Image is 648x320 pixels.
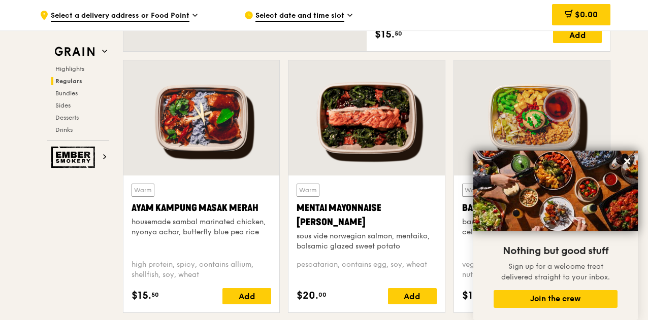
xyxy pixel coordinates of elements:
span: 00 [318,291,327,299]
span: Sides [55,102,71,109]
div: housemade sambal marinated chicken, nyonya achar, butterfly blue pea rice [132,217,271,237]
span: $14. [462,288,482,303]
div: Mentai Mayonnaise [PERSON_NAME] [297,201,436,229]
div: sous vide norwegian salmon, mentaiko, balsamic glazed sweet potato [297,231,436,252]
div: basil scented multigrain rice, braised celery mushroom cabbage, hanjuku egg [462,217,602,237]
div: Basil Thunder Tea Rice [462,201,602,215]
span: $20. [297,288,318,303]
span: $0.00 [575,10,598,19]
span: $15. [375,27,395,42]
img: DSC07876-Edit02-Large.jpeg [473,151,638,231]
span: Bundles [55,90,78,97]
span: Sign up for a welcome treat delivered straight to your inbox. [501,262,610,281]
span: Drinks [55,126,73,133]
div: Add [222,288,271,304]
div: Add [553,27,602,43]
div: pescatarian, contains egg, soy, wheat [297,260,436,280]
span: Regulars [55,78,82,85]
span: 50 [395,29,402,38]
button: Join the crew [494,290,618,308]
span: Select a delivery address or Food Point [51,11,189,22]
div: vegetarian, contains allium, barley, egg, nuts, soy, wheat [462,260,602,280]
img: Ember Smokery web logo [51,147,98,168]
div: Ayam Kampung Masak Merah [132,201,271,215]
div: Warm [462,184,485,197]
span: Desserts [55,114,79,121]
span: 50 [151,291,159,299]
div: Warm [297,184,319,197]
span: $15. [132,288,151,303]
span: Highlights [55,65,84,73]
span: Select date and time slot [255,11,344,22]
img: Grain web logo [51,43,98,61]
button: Close [619,153,635,169]
span: Nothing but good stuff [503,245,608,257]
div: Warm [132,184,154,197]
div: Add [388,288,437,304]
div: high protein, spicy, contains allium, shellfish, soy, wheat [132,260,271,280]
